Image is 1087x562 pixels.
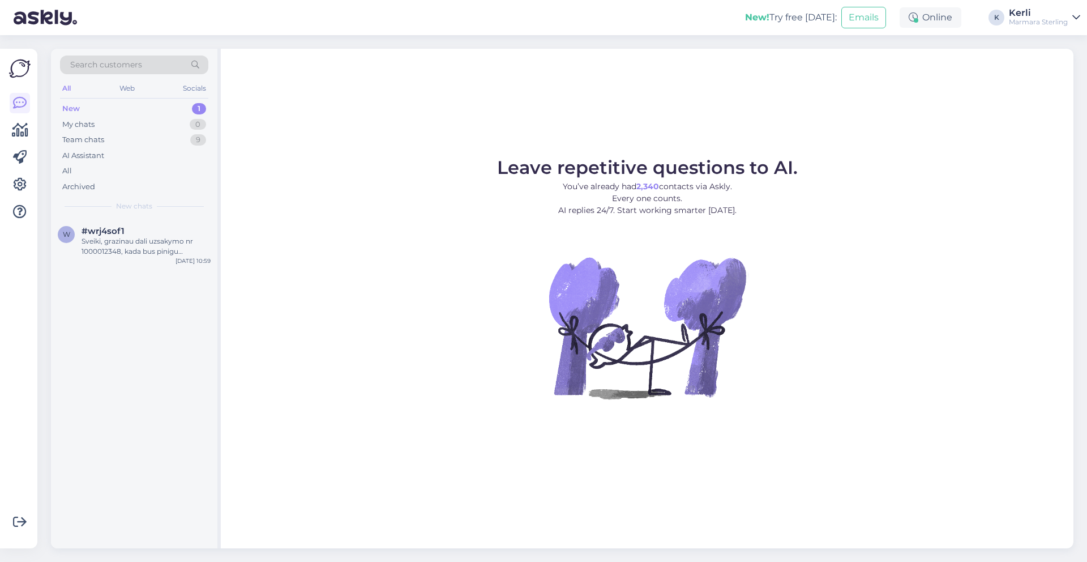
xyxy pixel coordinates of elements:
[988,10,1004,25] div: K
[181,81,208,96] div: Socials
[62,134,104,146] div: Team chats
[636,181,659,191] b: 2,340
[62,103,80,114] div: New
[745,11,837,24] div: Try free [DATE]:
[192,103,206,114] div: 1
[545,225,749,429] img: No Chat active
[190,134,206,146] div: 9
[745,12,769,23] b: New!
[497,156,798,178] span: Leave repetitive questions to AI.
[60,81,73,96] div: All
[190,119,206,130] div: 0
[82,236,211,257] div: Sveiki, grazinau dali uzsakymo nr 1000012348, kada bus pinigu grazijimas? Aciu
[176,257,211,265] div: [DATE] 10:59
[841,7,886,28] button: Emails
[1009,18,1068,27] div: Marmara Sterling
[497,181,798,216] p: You’ve already had contacts via Askly. Every one counts. AI replies 24/7. Start working smarter [...
[82,226,125,236] span: #wrj4sof1
[62,181,95,193] div: Archived
[1009,8,1068,18] div: Kerli
[117,81,137,96] div: Web
[62,119,95,130] div: My chats
[62,150,104,161] div: AI Assistant
[9,58,31,79] img: Askly Logo
[70,59,142,71] span: Search customers
[900,7,961,28] div: Online
[63,230,70,239] span: w
[62,165,72,177] div: All
[1009,8,1080,27] a: KerliMarmara Sterling
[116,201,152,211] span: New chats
